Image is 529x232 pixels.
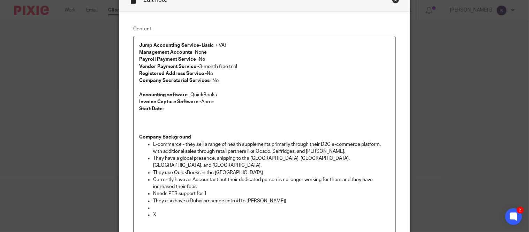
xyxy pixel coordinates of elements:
strong: Jump Accounting Service [139,43,199,48]
p: No [139,70,390,77]
p: They use QuickBooks in the [GEOGRAPHIC_DATA] [153,169,390,176]
p: They also have a Dubai presence (intro'd to [PERSON_NAME]) [153,197,390,204]
strong: Invoice Capture Software - [139,99,201,104]
div: 2 [517,207,524,214]
p: 3-month free trial [139,63,390,70]
strong: Payroll Payment Service - [139,57,199,62]
strong: Vendor Payment Service - [139,64,199,69]
p: None [139,49,390,56]
p: - Basic + VAT [139,42,390,49]
strong: Registered Address Service - [139,71,207,76]
strong: Company Background [139,135,191,140]
p: Currently have an Accountant but their dedicated person is no longer working for them and they ha... [153,176,390,190]
p: No [139,56,390,63]
p: E-commerce - they sell a range of health supplements primarily through their D2C e-commerce platf... [153,141,390,155]
strong: Start Date: [139,106,164,111]
label: Content [133,25,395,32]
p: Needs PTR support for 1 [153,190,390,197]
strong: Company Secretarial Services [139,78,210,83]
p: Apron [139,98,390,105]
strong: Management Accounts - [139,50,195,55]
p: X [153,211,390,218]
p: - No [139,77,390,84]
strong: Accounting software [139,92,188,97]
p: They have a global presence, shipping to the [GEOGRAPHIC_DATA], [GEOGRAPHIC_DATA], [GEOGRAPHIC_DA... [153,155,390,169]
p: - QuickBooks [139,91,390,98]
